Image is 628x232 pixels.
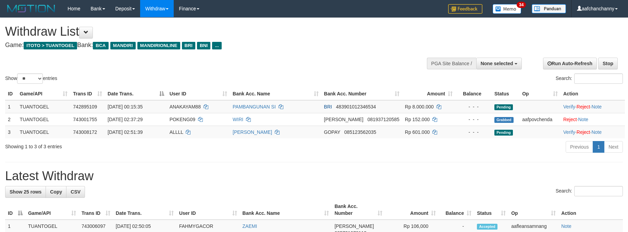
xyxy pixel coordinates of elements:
a: Note [561,223,571,229]
th: Bank Acc. Number: activate to sort column ascending [321,88,402,100]
th: Game/API: activate to sort column ascending [25,200,79,220]
th: Amount: activate to sort column ascending [385,200,439,220]
span: ANAKAYAM88 [170,104,201,109]
img: panduan.png [532,4,566,13]
td: 2 [5,113,17,126]
span: BRI [182,42,195,49]
th: ID [5,88,17,100]
span: Copy 085123562035 to clipboard [344,129,376,135]
input: Search: [574,73,623,84]
a: 1 [593,141,604,153]
th: Op: activate to sort column ascending [519,88,561,100]
th: Trans ID: activate to sort column ascending [70,88,105,100]
td: · [561,113,625,126]
label: Show entries [5,73,57,84]
th: Amount: activate to sort column ascending [402,88,455,100]
td: 3 [5,126,17,138]
span: POKENG09 [170,117,195,122]
img: Feedback.jpg [448,4,482,14]
span: MANDIRI [110,42,136,49]
span: Rp 601.000 [405,129,430,135]
a: Reject [563,117,577,122]
span: [DATE] 02:51:39 [108,129,143,135]
th: Action [561,88,625,100]
th: User ID: activate to sort column ascending [167,88,230,100]
label: Search: [556,73,623,84]
span: ITOTO > TUANTOGEL [24,42,77,49]
th: ID: activate to sort column descending [5,200,25,220]
input: Search: [574,186,623,196]
div: - - - [458,116,489,123]
span: Copy 483901012346534 to clipboard [336,104,376,109]
h1: Latest Withdraw [5,169,623,183]
th: User ID: activate to sort column ascending [176,200,240,220]
th: Status: activate to sort column ascending [474,200,508,220]
span: 34 [517,2,526,8]
a: Verify [563,129,575,135]
a: Show 25 rows [5,186,46,198]
span: [DATE] 02:37:29 [108,117,143,122]
select: Showentries [17,73,43,84]
h1: Withdraw List [5,25,412,38]
span: Accepted [477,224,497,230]
span: Pending [494,130,513,136]
a: Stop [598,58,618,69]
a: Copy [46,186,66,198]
div: Showing 1 to 3 of 3 entries [5,140,257,150]
span: Copy [50,189,62,195]
a: ZAEMI [243,223,257,229]
th: Action [558,200,623,220]
span: Pending [494,104,513,110]
a: [PERSON_NAME] [233,129,272,135]
th: Op: activate to sort column ascending [508,200,558,220]
span: [DATE] 00:15:35 [108,104,143,109]
div: PGA Site Balance / [427,58,476,69]
th: Date Trans.: activate to sort column descending [105,88,167,100]
th: Date Trans.: activate to sort column ascending [113,200,176,220]
div: - - - [458,103,489,110]
span: Rp 152.000 [405,117,430,122]
a: WIRI [233,117,243,122]
td: 1 [5,100,17,113]
a: Verify [563,104,575,109]
span: Copy 081937120585 to clipboard [367,117,399,122]
h4: Game: Bank: [5,42,412,49]
a: Previous [566,141,593,153]
span: None selected [481,61,513,66]
span: BNI [197,42,210,49]
a: PAMBANGUNAN SI [233,104,276,109]
span: Rp 8.000.000 [405,104,434,109]
img: MOTION_logo.png [5,3,57,14]
th: Bank Acc. Number: activate to sort column ascending [332,200,385,220]
td: TUANTOGEL [17,126,71,138]
th: Bank Acc. Name: activate to sort column ascending [230,88,321,100]
span: Show 25 rows [10,189,41,195]
th: Status [492,88,519,100]
span: 743001755 [73,117,97,122]
span: BRI [324,104,332,109]
th: Balance [455,88,492,100]
a: Note [591,104,602,109]
div: - - - [458,129,489,136]
th: Balance: activate to sort column ascending [439,200,474,220]
span: [PERSON_NAME] [334,223,374,229]
a: Note [578,117,588,122]
img: Button%20Memo.svg [493,4,521,14]
button: None selected [476,58,522,69]
label: Search: [556,186,623,196]
span: [PERSON_NAME] [324,117,364,122]
td: aafpovchenda [519,113,561,126]
span: CSV [71,189,81,195]
span: 743008172 [73,129,97,135]
th: Trans ID: activate to sort column ascending [79,200,113,220]
span: MANDIRIONLINE [137,42,180,49]
td: TUANTOGEL [17,113,71,126]
span: GOPAY [324,129,340,135]
a: Next [604,141,623,153]
a: CSV [66,186,85,198]
span: Grabbed [494,117,514,123]
td: TUANTOGEL [17,100,71,113]
a: Reject [577,129,590,135]
th: Bank Acc. Name: activate to sort column ascending [240,200,332,220]
span: ALLLL [170,129,183,135]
